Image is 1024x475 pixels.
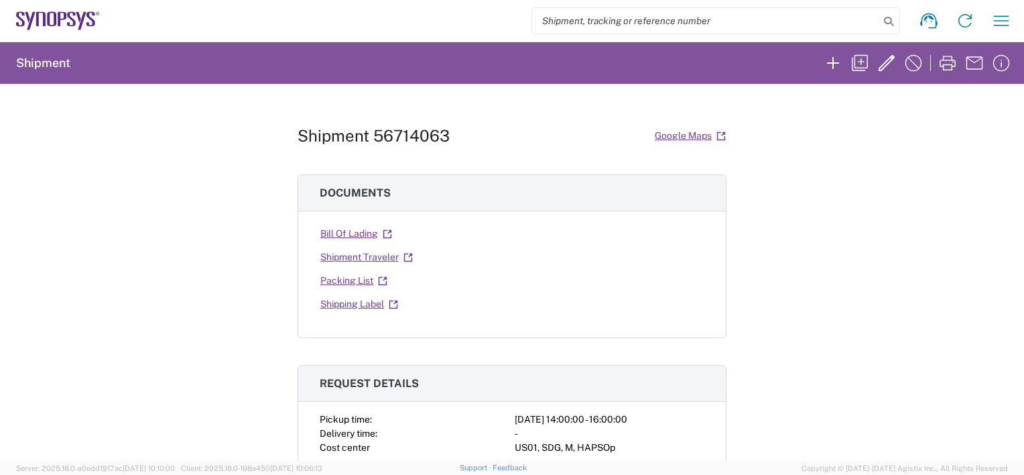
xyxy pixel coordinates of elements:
[320,293,399,316] a: Shipping Label
[320,442,370,453] span: Cost center
[515,413,704,427] div: [DATE] 14:00:00 - 16:00:00
[515,441,704,455] div: US01, SDG, M, HAPSOp
[320,377,419,390] span: Request details
[298,126,450,146] h1: Shipment 56714063
[320,246,413,269] a: Shipment Traveler
[320,414,372,425] span: Pickup time:
[320,222,393,246] a: Bill Of Lading
[532,8,879,34] input: Shipment, tracking or reference number
[320,187,391,199] span: Documents
[320,269,388,293] a: Packing List
[654,124,726,148] a: Google Maps
[270,464,322,472] span: [DATE] 10:06:13
[16,464,175,472] span: Server: 2025.18.0-a0edd1917ac
[123,464,175,472] span: [DATE] 10:10:00
[493,464,527,472] a: Feedback
[802,462,1008,474] span: Copyright © [DATE]-[DATE] Agistix Inc., All Rights Reserved
[460,464,493,472] a: Support
[181,464,322,472] span: Client: 2025.18.0-198a450
[515,427,704,441] div: -
[320,428,377,439] span: Delivery time:
[16,55,70,71] h2: Shipment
